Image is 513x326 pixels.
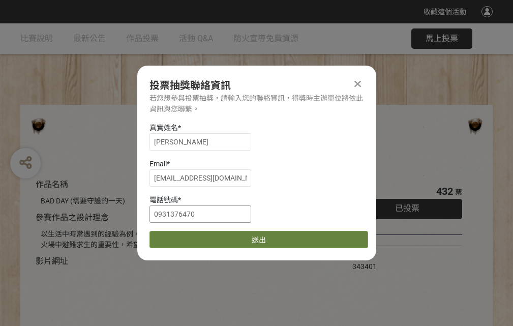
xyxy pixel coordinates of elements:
div: 投票抽獎聯絡資訊 [149,78,364,93]
span: 已投票 [395,203,419,213]
span: 最新公告 [73,34,106,43]
span: 作品名稱 [36,180,68,189]
a: 最新公告 [73,23,106,54]
button: 送出 [149,231,368,248]
span: 432 [436,185,453,197]
a: 比賽說明 [20,23,53,54]
div: BAD DAY (需要守護的一天) [41,196,322,206]
span: 防火宣導免費資源 [233,34,298,43]
div: 若您想參與投票抽獎，請輸入您的聯絡資訊，得獎時主辦單位將依此資訊與您聯繫。 [149,93,364,114]
span: 馬上投票 [426,34,458,43]
iframe: Facebook Share [379,251,430,261]
button: 馬上投票 [411,28,472,49]
span: 參賽作品之設計理念 [36,213,109,222]
a: 活動 Q&A [179,23,213,54]
span: 比賽說明 [20,34,53,43]
a: 作品投票 [126,23,159,54]
span: 票 [455,188,462,196]
span: 收藏這個活動 [424,8,466,16]
span: 電話號碼 [149,196,178,204]
div: 以生活中時常遇到的經驗為例，透過對比的方式宣傳住宅用火災警報器、家庭逃生計畫及火場中避難求生的重要性，希望透過趣味的短影音讓更多人認識到更多的防火觀念。 [41,229,322,250]
span: 影片網址 [36,256,68,266]
span: Email [149,160,167,168]
span: 活動 Q&A [179,34,213,43]
span: 真實姓名 [149,124,178,132]
a: 防火宣導免費資源 [233,23,298,54]
span: 作品投票 [126,34,159,43]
